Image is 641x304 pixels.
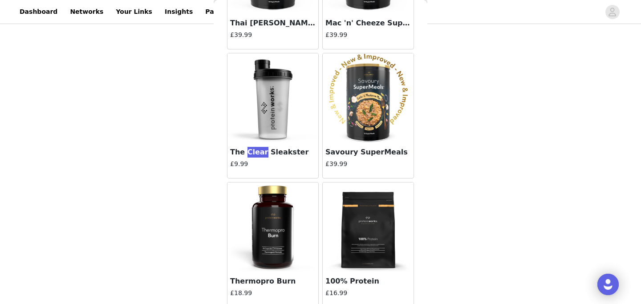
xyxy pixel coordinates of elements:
a: Your Links [110,2,158,22]
h3: Savoury SuperMeals [325,147,411,158]
img: Thermopro Burn [228,182,317,272]
img: 100% Protein [324,182,413,272]
a: Payouts [200,2,239,22]
h3: 100% Protein [325,276,411,287]
h3: Mac 'n' Cheeze SuperMeals [325,18,411,28]
h4: £18.99 [230,288,316,298]
div: avatar [608,5,617,19]
div: Open Intercom Messenger [597,274,619,295]
h4: £39.99 [230,30,316,40]
h4: £39.99 [325,30,411,40]
a: Dashboard [14,2,63,22]
h3: Thai [PERSON_NAME] Sensation SuperMeals [230,18,316,28]
h3: Thermopro Burn [230,276,316,287]
img: The Clear Sleakster [228,53,317,142]
h3: The Clear Sleakster [230,147,316,158]
h4: £39.99 [325,159,411,169]
a: Networks [65,2,109,22]
a: Insights [159,2,198,22]
h4: £16.99 [325,288,411,298]
h4: £9.99 [230,159,316,169]
img: Savoury SuperMeals [324,53,413,142]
